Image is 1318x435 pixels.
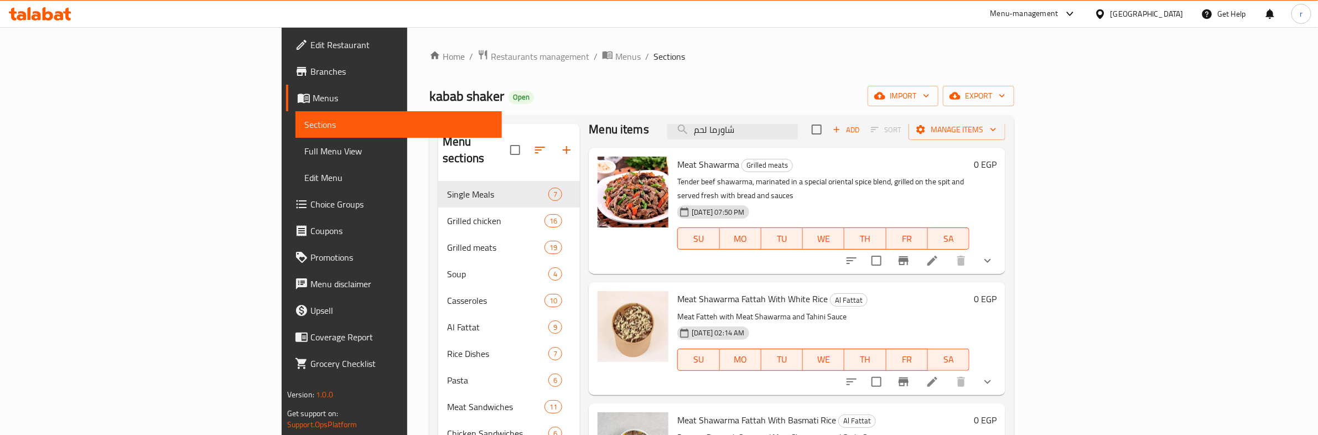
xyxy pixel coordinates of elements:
span: 7 [549,189,562,200]
span: Select section first [864,121,909,138]
div: items [548,374,562,387]
nav: breadcrumb [429,49,1014,64]
a: Edit menu item [926,375,939,389]
span: SA [932,231,965,247]
span: Select section [805,118,828,141]
input: search [667,120,798,139]
span: SU [682,351,715,367]
div: Menu-management [990,7,1058,20]
span: TU [766,231,798,247]
button: import [868,86,938,106]
span: 1.0.0 [316,387,333,402]
span: Get support on: [287,406,338,421]
div: Grilled meats [447,241,544,254]
button: SA [928,227,969,250]
a: Support.OpsPlatform [287,417,357,432]
a: Edit Menu [295,164,502,191]
div: Grilled meats19 [438,234,580,261]
span: Pasta [447,374,548,387]
span: Sections [653,50,685,63]
a: Promotions [286,244,502,271]
a: Restaurants management [478,49,589,64]
a: Edit menu item [926,254,939,267]
span: FR [891,351,923,367]
div: items [544,294,562,307]
img: Meat Shawarma Fattah With White Rice [598,291,668,362]
span: Menus [313,91,493,105]
span: Soup [447,267,548,281]
button: sort-choices [838,247,865,274]
div: Grilled chicken16 [438,208,580,234]
button: Manage items [909,120,1005,140]
span: Version: [287,387,314,402]
span: Grilled meats [742,159,792,172]
span: 9 [549,322,562,333]
span: Select to update [865,370,888,393]
img: Meat Shawarma [598,157,668,227]
span: MO [724,351,757,367]
span: TH [849,351,881,367]
span: Rice Dishes [447,347,548,360]
div: Single Meals7 [438,181,580,208]
button: WE [803,227,844,250]
span: 19 [545,242,562,253]
span: Add [831,123,861,136]
span: r [1300,8,1303,20]
a: Menu disclaimer [286,271,502,297]
div: [GEOGRAPHIC_DATA] [1111,8,1184,20]
span: Manage items [917,123,997,137]
span: SA [932,351,965,367]
h6: 0 EGP [974,412,997,428]
span: Menus [615,50,641,63]
span: Coupons [310,224,493,237]
span: Al Fattat [447,320,548,334]
span: Sort sections [527,137,553,163]
button: show more [974,247,1001,274]
a: Upsell [286,297,502,324]
button: Branch-specific-item [890,247,917,274]
span: 11 [545,402,562,412]
span: Casseroles [447,294,544,307]
div: Pasta6 [438,367,580,393]
a: Coupons [286,217,502,244]
span: Open [508,92,534,102]
div: items [544,400,562,413]
svg: Show Choices [981,254,994,267]
div: items [548,320,562,334]
span: Edit Menu [304,171,493,184]
button: SU [677,349,719,371]
button: FR [886,227,928,250]
span: Sections [304,118,493,131]
span: WE [807,231,840,247]
button: sort-choices [838,369,865,395]
span: Choice Groups [310,198,493,211]
div: Meat Sandwiches11 [438,393,580,420]
div: Rice Dishes7 [438,340,580,367]
button: TU [761,227,803,250]
div: Casseroles10 [438,287,580,314]
button: export [943,86,1014,106]
span: Add item [828,121,864,138]
a: Grocery Checklist [286,350,502,377]
div: Meat Sandwiches [447,400,544,413]
a: Choice Groups [286,191,502,217]
span: Edit Restaurant [310,38,493,51]
div: Al Fattat [830,293,868,307]
button: WE [803,349,844,371]
a: Edit Restaurant [286,32,502,58]
div: items [548,188,562,201]
button: delete [948,247,974,274]
span: Grilled chicken [447,214,544,227]
span: SU [682,231,715,247]
p: Tender beef shawarma, marinated in a special oriental spice blend, grilled on the spit and served... [677,175,969,203]
span: Meat Shawarma Fattah With White Rice [677,291,828,307]
span: 16 [545,216,562,226]
a: Menus [286,85,502,111]
span: 4 [549,269,562,279]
